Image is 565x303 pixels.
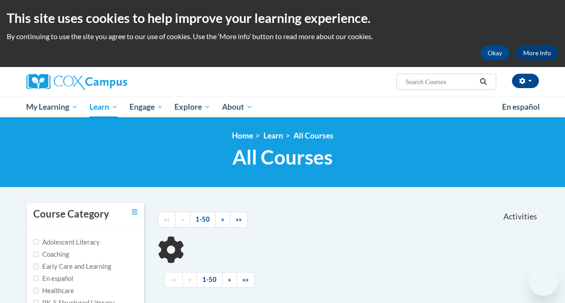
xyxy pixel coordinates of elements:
[175,212,190,227] a: Previous
[33,263,39,269] input: Checkbox for Options
[33,288,39,294] input: Checkbox for Options
[215,212,230,227] a: Next
[496,98,546,116] a: En español
[7,9,558,27] h2: This site uses cookies to help improve your learning experience.
[230,212,248,227] a: End
[33,276,39,281] input: Checkbox for Options
[132,207,138,217] a: Toggle collapse
[164,215,170,223] span: ««
[89,102,118,112] span: Learn
[232,145,333,169] span: All Courses
[182,272,197,288] a: Previous
[480,46,509,60] button: Okay
[502,102,540,111] span: En español
[242,276,249,283] span: »»
[21,97,84,117] a: My Learning
[33,239,39,245] input: Checkbox for Options
[196,272,222,288] a: 1-50
[529,267,558,296] iframe: Button to launch messaging window
[129,102,163,112] span: Engage
[20,97,546,117] div: Main menu
[174,102,210,112] span: Explore
[216,97,258,117] a: About
[221,215,224,223] span: »
[33,251,39,257] input: Checkbox for Options
[170,276,177,283] span: ««
[158,212,176,227] a: Begining
[188,276,191,283] span: «
[516,46,558,60] a: More Info
[503,212,537,222] span: Activities
[228,276,231,283] span: »
[232,131,253,140] a: Home
[33,286,74,296] label: Healthcare
[236,272,254,288] a: End
[33,262,111,272] label: Early Care and Learning
[236,215,242,223] span: »»
[7,31,558,41] p: By continuing to use the site you agree to our use of cookies. Use the ‘More info’ button to read...
[84,97,124,117] a: Learn
[165,272,182,288] a: Begining
[27,74,127,90] img: Cox Campus
[33,250,69,259] label: Coaching
[512,74,539,88] button: Account Settings
[190,212,216,227] a: 1-50
[405,76,476,87] input: Search Courses
[33,237,100,247] label: Adolescent Literacy
[222,102,253,112] span: About
[476,76,490,87] button: Search
[27,74,188,90] a: Cox Campus
[222,272,237,288] a: Next
[294,131,334,140] a: All Courses
[181,215,184,223] span: «
[169,97,216,117] a: Explore
[263,131,283,140] a: Learn
[33,207,109,221] h3: Course Category
[124,97,169,117] a: Engage
[33,274,73,284] label: En español
[26,102,78,112] span: My Learning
